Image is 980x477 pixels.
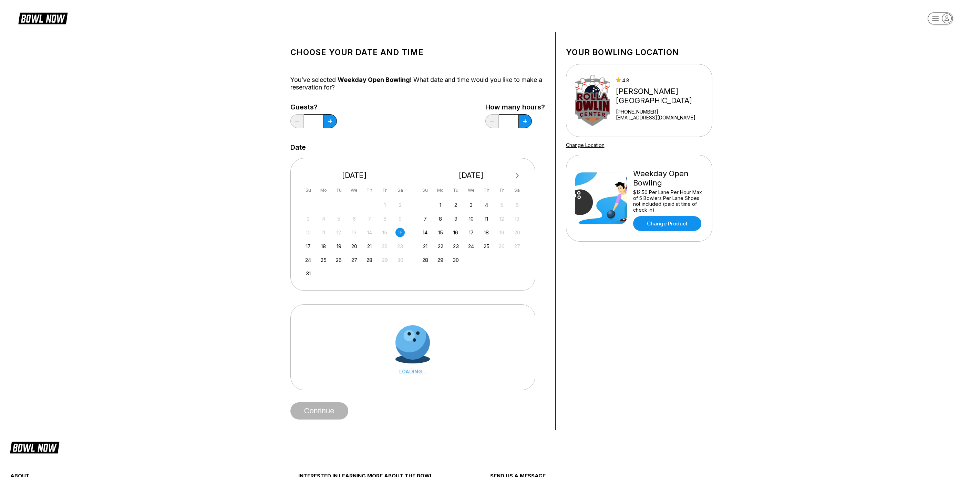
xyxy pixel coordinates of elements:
div: We [350,185,359,195]
div: Choose Sunday, September 14th, 2025 [421,228,430,237]
label: How many hours? [485,103,545,111]
div: Choose Wednesday, September 3rd, 2025 [466,200,476,210]
div: Choose Sunday, August 31st, 2025 [303,269,313,278]
div: Choose Sunday, August 24th, 2025 [303,255,313,265]
div: Choose Thursday, August 28th, 2025 [365,255,374,265]
div: Choose Thursday, September 25th, 2025 [482,242,491,251]
div: Not available Sunday, August 10th, 2025 [303,228,313,237]
div: [DATE] [301,171,408,180]
div: Not available Tuesday, August 5th, 2025 [334,214,343,223]
div: [DATE] [418,171,525,180]
div: Not available Friday, August 29th, 2025 [380,255,390,265]
div: Not available Friday, September 5th, 2025 [497,200,506,210]
div: LOADING... [395,369,430,374]
div: Choose Wednesday, September 10th, 2025 [466,214,476,223]
div: Choose Monday, September 22nd, 2025 [436,242,445,251]
div: Su [421,185,430,195]
div: Not available Wednesday, August 6th, 2025 [350,214,359,223]
div: Choose Wednesday, September 24th, 2025 [466,242,476,251]
div: Not available Friday, August 22nd, 2025 [380,242,390,251]
div: Not available Friday, August 15th, 2025 [380,228,390,237]
label: Date [290,144,306,151]
a: Change Product [633,216,701,231]
div: Not available Saturday, September 13th, 2025 [513,214,522,223]
div: Choose Monday, September 8th, 2025 [436,214,445,223]
h1: Choose your Date and time [290,47,545,57]
div: Choose Sunday, September 21st, 2025 [421,242,430,251]
div: Choose Sunday, September 28th, 2025 [421,255,430,265]
button: Next Month [512,170,523,181]
div: Not available Saturday, August 30th, 2025 [395,255,405,265]
div: Not available Wednesday, August 13th, 2025 [350,228,359,237]
div: We [466,185,476,195]
div: Choose Monday, September 15th, 2025 [436,228,445,237]
div: [PHONE_NUMBER] [616,109,709,115]
div: Choose Tuesday, September 9th, 2025 [451,214,461,223]
div: Choose Wednesday, August 20th, 2025 [350,242,359,251]
div: Not available Saturday, August 23rd, 2025 [395,242,405,251]
div: Th [482,185,491,195]
a: Change Location [566,142,605,148]
div: Choose Sunday, August 17th, 2025 [303,242,313,251]
div: Not available Saturday, September 20th, 2025 [513,228,522,237]
div: Choose Thursday, August 21st, 2025 [365,242,374,251]
div: Choose Monday, August 18th, 2025 [319,242,328,251]
div: Choose Tuesday, September 16th, 2025 [451,228,461,237]
div: month 2025-08 [303,200,406,278]
div: [PERSON_NAME][GEOGRAPHIC_DATA] [616,87,709,105]
div: Choose Thursday, September 18th, 2025 [482,228,491,237]
div: Mo [436,185,445,195]
div: Not available Thursday, August 14th, 2025 [365,228,374,237]
div: Tu [334,185,343,195]
div: Not available Friday, September 12th, 2025 [497,214,506,223]
div: Choose Thursday, September 11th, 2025 [482,214,491,223]
div: Choose Wednesday, September 17th, 2025 [466,228,476,237]
div: Choose Monday, September 1st, 2025 [436,200,445,210]
div: month 2025-09 [420,200,523,265]
div: Not available Friday, August 8th, 2025 [380,214,390,223]
div: Choose Monday, September 29th, 2025 [436,255,445,265]
div: Not available Saturday, September 27th, 2025 [513,242,522,251]
div: Su [303,185,313,195]
div: Th [365,185,374,195]
span: Weekday Open Bowling [338,76,410,83]
div: Not available Friday, September 19th, 2025 [497,228,506,237]
div: Choose Thursday, September 4th, 2025 [482,200,491,210]
div: Not available Saturday, August 16th, 2025 [395,228,405,237]
div: Not available Friday, September 26th, 2025 [497,242,506,251]
div: Not available Thursday, August 7th, 2025 [365,214,374,223]
a: [EMAIL_ADDRESS][DOMAIN_NAME] [616,115,709,120]
div: Not available Friday, August 1st, 2025 [380,200,390,210]
div: Choose Tuesday, August 26th, 2025 [334,255,343,265]
div: Not available Saturday, August 9th, 2025 [395,214,405,223]
div: You’ve selected ! What date and time would you like to make a reservation for? [290,76,545,91]
div: Weekday Open Bowling [633,169,703,188]
div: Not available Monday, August 4th, 2025 [319,214,328,223]
div: Not available Sunday, August 3rd, 2025 [303,214,313,223]
div: 4.8 [616,77,709,83]
div: Fr [497,185,506,195]
div: Choose Tuesday, September 2nd, 2025 [451,200,461,210]
div: Fr [380,185,390,195]
div: Sa [395,185,405,195]
div: $12.50 Per Lane Per Hour Max of 5 Bowlers Per Lane Shoes not included (paid at time of check in) [633,189,703,213]
div: Not available Monday, August 11th, 2025 [319,228,328,237]
div: Choose Tuesday, September 23rd, 2025 [451,242,461,251]
div: Choose Sunday, September 7th, 2025 [421,214,430,223]
label: Guests? [290,103,337,111]
h1: Your bowling location [566,47,712,57]
div: Tu [451,185,461,195]
div: Not available Saturday, August 2nd, 2025 [395,200,405,210]
div: Mo [319,185,328,195]
div: Choose Wednesday, August 27th, 2025 [350,255,359,265]
div: Not available Tuesday, August 12th, 2025 [334,228,343,237]
div: Choose Monday, August 25th, 2025 [319,255,328,265]
div: Choose Tuesday, August 19th, 2025 [334,242,343,251]
div: Not available Saturday, September 6th, 2025 [513,200,522,210]
img: Rolla Bowling Center [575,75,610,126]
div: Choose Tuesday, September 30th, 2025 [451,255,461,265]
div: Sa [513,185,522,195]
img: Weekday Open Bowling [575,172,627,224]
